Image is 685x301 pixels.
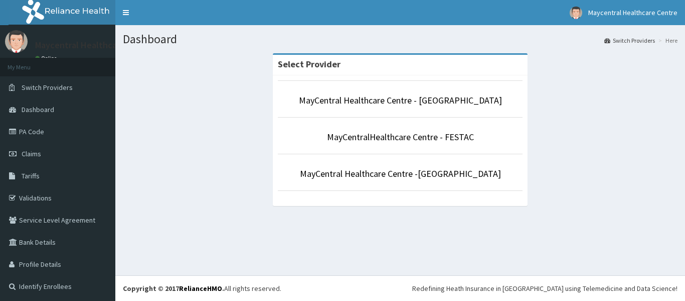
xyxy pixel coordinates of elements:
[570,7,582,19] img: User Image
[115,275,685,301] footer: All rights reserved.
[123,284,224,293] strong: Copyright © 2017 .
[327,131,474,143] a: MayCentralHealthcare Centre - FESTAC
[22,149,41,158] span: Claims
[5,30,28,53] img: User Image
[22,83,73,92] span: Switch Providers
[656,36,677,45] li: Here
[35,55,59,62] a: Online
[299,94,502,106] a: MayCentral Healthcare Centre - [GEOGRAPHIC_DATA]
[22,105,54,114] span: Dashboard
[278,58,340,70] strong: Select Provider
[412,283,677,293] div: Redefining Heath Insurance in [GEOGRAPHIC_DATA] using Telemedicine and Data Science!
[123,33,677,46] h1: Dashboard
[300,168,501,179] a: MayCentral Healthcare Centre -[GEOGRAPHIC_DATA]
[604,36,655,45] a: Switch Providers
[22,171,40,180] span: Tariffs
[588,8,677,17] span: Maycentral Healthcare Centre
[35,41,154,50] p: Maycentral Healthcare Centre
[179,284,222,293] a: RelianceHMO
